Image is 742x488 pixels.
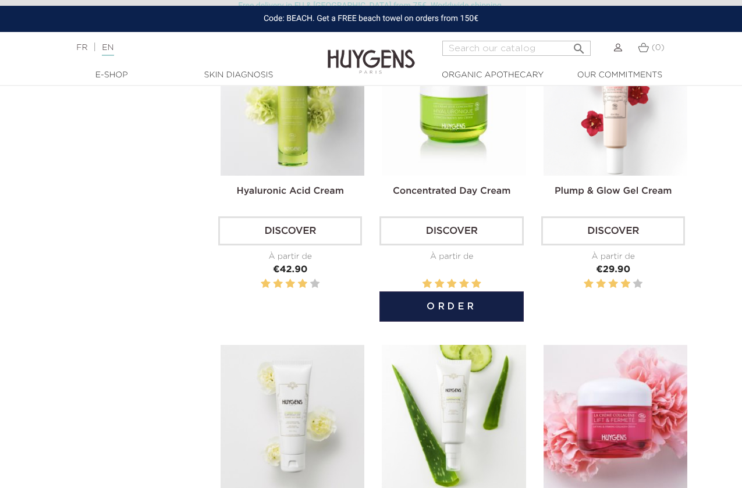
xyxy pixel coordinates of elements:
[541,216,685,245] a: Discover
[584,277,593,291] label: 1
[261,277,270,291] label: 1
[541,251,685,263] div: À partir de
[180,69,297,81] a: Skin Diagnosis
[54,69,170,81] a: E-Shop
[435,277,444,291] label: 2
[393,187,510,196] a: Concentrated Day Cream
[379,251,523,263] div: À partir de
[70,41,300,55] div: |
[596,265,630,275] span: €29.90
[544,32,687,176] img: Plump & Glow Gel Cream
[569,37,590,53] button: 
[555,187,672,196] a: Plump & Glow Gel Cream
[379,216,523,245] a: Discover
[221,32,364,176] img: Hyaluronic Acid Cream
[633,277,642,291] label: 5
[423,277,432,291] label: 1
[596,277,605,291] label: 2
[652,44,665,52] span: (0)
[442,41,591,56] input: Search
[102,44,113,56] a: EN
[273,277,282,291] label: 2
[447,277,456,291] label: 3
[562,69,678,81] a: Our commitments
[435,69,551,81] a: Organic Apothecary
[218,251,362,263] div: À partir de
[310,277,319,291] label: 5
[218,216,362,245] a: Discover
[609,277,618,291] label: 3
[237,187,344,196] a: Hyaluronic Acid Cream
[471,277,481,291] label: 5
[328,31,415,76] img: Huygens
[273,265,307,275] span: €42.90
[621,277,630,291] label: 4
[572,38,586,52] i: 
[76,44,87,52] a: FR
[459,277,468,291] label: 4
[379,291,523,322] button: Order
[298,277,307,291] label: 4
[286,277,295,291] label: 3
